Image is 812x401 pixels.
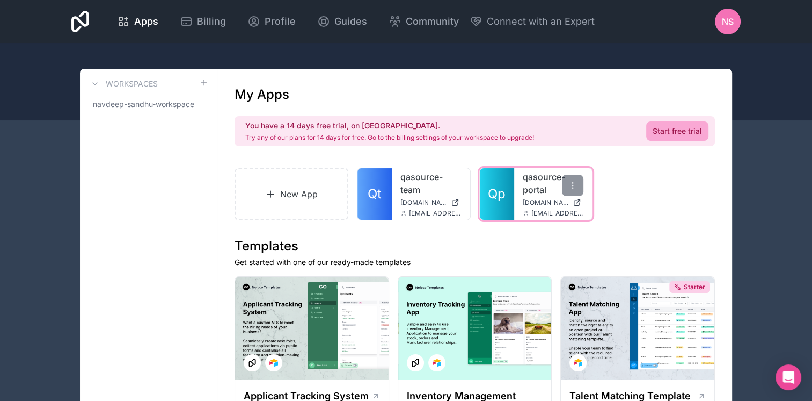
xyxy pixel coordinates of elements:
span: nS [722,15,734,28]
h2: You have a 14 days free trial, on [GEOGRAPHIC_DATA]. [245,120,534,131]
a: New App [235,168,348,220]
a: Workspaces [89,77,158,90]
h3: Workspaces [106,78,158,89]
span: Starter [684,283,705,291]
span: [DOMAIN_NAME] [523,198,569,207]
button: Connect with an Expert [470,14,595,29]
span: Apps [134,14,158,29]
span: Qp [488,185,506,203]
span: [EMAIL_ADDRESS][DOMAIN_NAME] [531,209,584,218]
span: [EMAIL_ADDRESS][DOMAIN_NAME] [409,209,462,218]
span: Connect with an Expert [487,14,595,29]
h1: Templates [235,238,715,255]
a: Apps [108,10,167,33]
span: Guides [334,14,367,29]
span: [DOMAIN_NAME] [400,198,447,207]
p: Get started with one of our ready-made templates [235,257,715,268]
img: Airtable Logo [433,359,441,367]
a: Qp [480,168,514,220]
a: Qt [357,168,392,220]
span: Qt [368,185,382,203]
span: Billing [197,14,226,29]
a: qasource-portal [523,170,584,196]
a: [DOMAIN_NAME] [523,198,584,207]
a: qasource-team [400,170,462,196]
div: Open Intercom Messenger [776,364,801,390]
p: Try any of our plans for 14 days for free. Go to the billing settings of your workspace to upgrade! [245,133,534,142]
span: Profile [265,14,296,29]
span: navdeep-sandhu-workspace [93,99,194,110]
a: Community [380,10,467,33]
a: Start free trial [646,121,708,141]
a: navdeep-sandhu-workspace [89,95,208,114]
a: Billing [171,10,235,33]
a: Guides [309,10,376,33]
h1: My Apps [235,86,289,103]
a: Profile [239,10,304,33]
a: [DOMAIN_NAME] [400,198,462,207]
span: Community [406,14,459,29]
img: Airtable Logo [269,359,278,367]
img: Airtable Logo [574,359,582,367]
